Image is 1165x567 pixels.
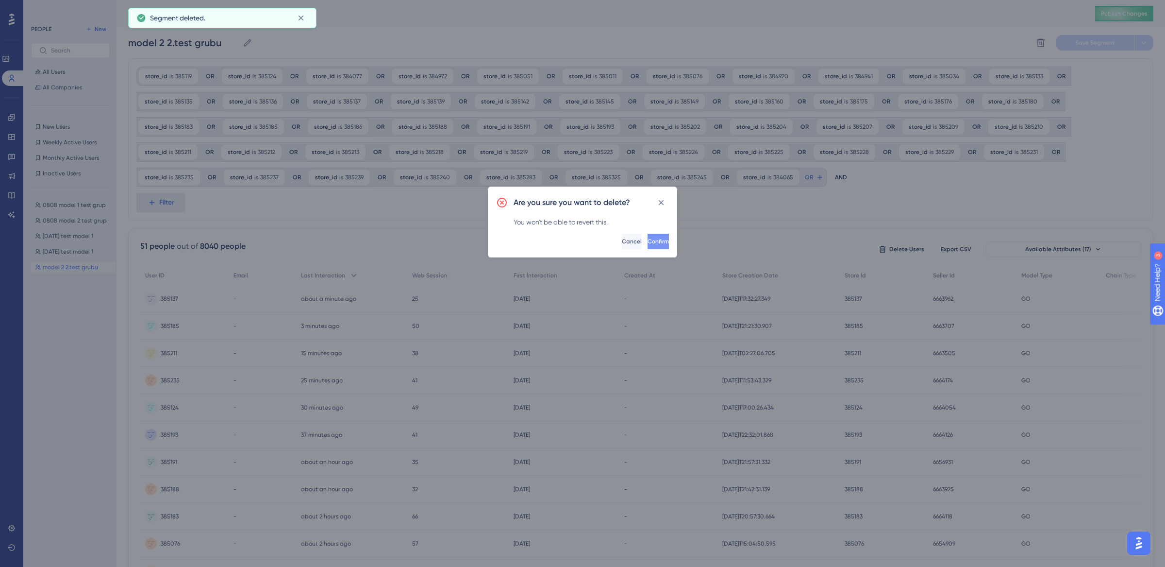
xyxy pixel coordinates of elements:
[514,197,630,208] h2: Are you sure you want to delete?
[23,2,61,14] span: Need Help?
[514,216,669,228] div: You won't be able to revert this.
[1124,529,1153,558] iframe: UserGuiding AI Assistant Launcher
[648,238,669,245] span: Confirm
[67,5,70,13] div: 3
[622,238,642,245] span: Cancel
[150,12,205,24] span: Segment deleted.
